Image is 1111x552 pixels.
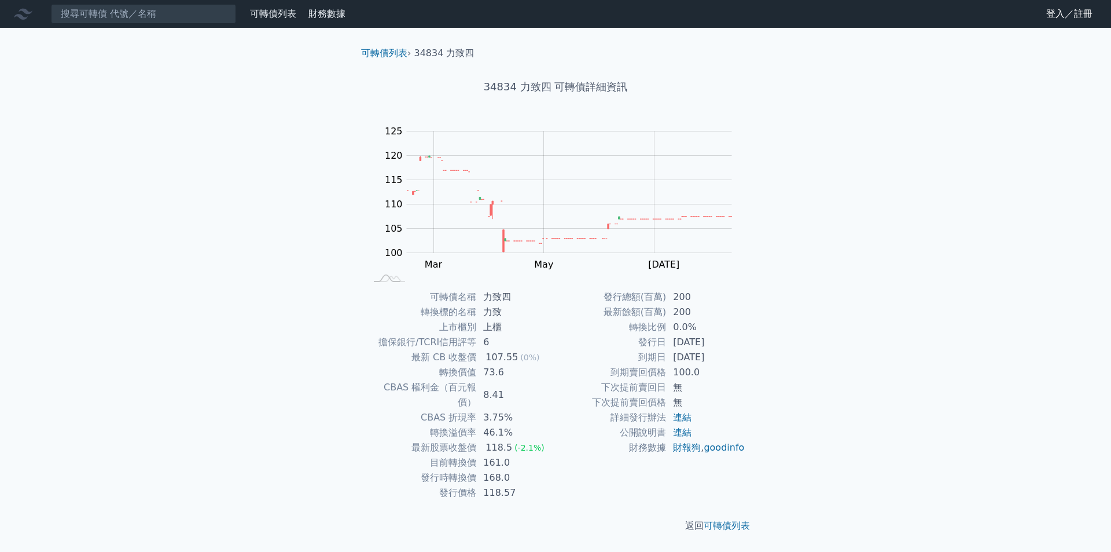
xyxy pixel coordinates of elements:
[666,440,745,455] td: ,
[385,174,403,185] tspan: 115
[308,8,345,19] a: 財務數據
[555,365,666,380] td: 到期賣回價格
[514,443,545,452] span: (-2.1%)
[366,365,476,380] td: 轉換價值
[352,519,759,533] p: 返回
[666,395,745,410] td: 無
[352,79,759,95] h1: 34834 力致四 可轉債詳細資訊
[366,380,476,410] td: CBAS 權利金（百元報價）
[366,470,476,485] td: 發行時轉換價
[366,455,476,470] td: 目前轉換價
[476,335,555,350] td: 6
[366,305,476,320] td: 轉換標的名稱
[385,247,403,258] tspan: 100
[425,259,443,270] tspan: Mar
[476,470,555,485] td: 168.0
[366,485,476,500] td: 發行價格
[555,410,666,425] td: 詳細發行辦法
[534,259,553,270] tspan: May
[414,46,474,60] li: 34834 力致四
[366,410,476,425] td: CBAS 折現率
[555,290,666,305] td: 發行總額(百萬)
[555,335,666,350] td: 發行日
[379,126,749,270] g: Chart
[666,335,745,350] td: [DATE]
[483,350,520,365] div: 107.55
[673,412,691,423] a: 連結
[476,425,555,440] td: 46.1%
[555,440,666,455] td: 財務數據
[704,442,744,453] a: goodinfo
[555,320,666,335] td: 轉換比例
[51,4,236,24] input: 搜尋可轉債 代號／名稱
[1037,5,1102,23] a: 登入／註冊
[476,365,555,380] td: 73.6
[673,442,701,453] a: 財報狗
[520,353,539,362] span: (0%)
[366,440,476,455] td: 最新股票收盤價
[666,320,745,335] td: 0.0%
[555,395,666,410] td: 下次提前賣回價格
[366,320,476,335] td: 上市櫃別
[366,425,476,440] td: 轉換溢價率
[366,350,476,365] td: 最新 CB 收盤價
[648,259,679,270] tspan: [DATE]
[476,290,555,305] td: 力致四
[385,199,403,210] tspan: 110
[555,305,666,320] td: 最新餘額(百萬)
[476,305,555,320] td: 力致
[385,223,403,234] tspan: 105
[666,350,745,365] td: [DATE]
[666,380,745,395] td: 無
[704,520,750,531] a: 可轉債列表
[476,410,555,425] td: 3.75%
[385,126,403,137] tspan: 125
[476,380,555,410] td: 8.41
[385,150,403,161] tspan: 120
[250,8,296,19] a: 可轉債列表
[666,365,745,380] td: 100.0
[555,425,666,440] td: 公開說明書
[476,455,555,470] td: 161.0
[366,335,476,350] td: 擔保銀行/TCRI信用評等
[476,320,555,335] td: 上櫃
[361,47,407,59] a: 可轉債列表
[483,440,514,455] div: 118.5
[555,380,666,395] td: 下次提前賣回日
[555,350,666,365] td: 到期日
[476,485,555,500] td: 118.57
[361,46,411,60] li: ›
[673,427,691,438] a: 連結
[366,290,476,305] td: 可轉債名稱
[666,290,745,305] td: 200
[666,305,745,320] td: 200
